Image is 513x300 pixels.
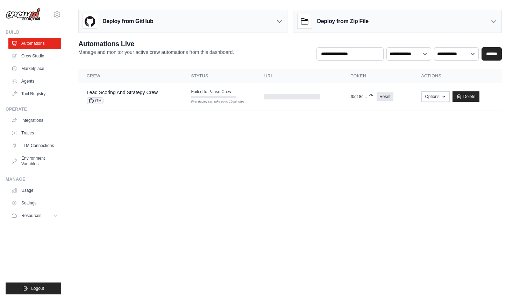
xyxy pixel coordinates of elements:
[6,106,61,112] div: Operate
[342,69,413,83] th: Token
[8,210,61,221] button: Resources
[421,91,450,102] button: Options
[8,185,61,196] a: Usage
[8,140,61,151] a: LLM Connections
[377,92,393,101] a: Reset
[8,88,61,99] a: Tool Registry
[6,282,61,294] button: Logout
[191,99,236,104] div: First deploy can take up to 10 minutes
[102,17,153,26] h3: Deploy from GitHub
[413,69,502,83] th: Actions
[453,91,479,102] a: Delete
[83,14,97,28] img: GitHub Logo
[8,76,61,87] a: Agents
[87,97,104,104] span: GH
[351,94,374,99] button: f0d18c...
[317,17,369,26] h3: Deploy from Zip File
[6,176,61,182] div: Manage
[8,63,61,74] a: Marketplace
[78,49,234,56] p: Manage and monitor your active crew automations from this dashboard.
[8,197,61,209] a: Settings
[78,69,183,83] th: Crew
[87,90,158,95] a: Lead Scoring And Strategy Crew
[31,286,44,291] span: Logout
[183,69,256,83] th: Status
[21,213,41,218] span: Resources
[8,50,61,62] a: Crew Studio
[8,127,61,139] a: Traces
[191,89,231,95] span: Failed to Pause Crew
[8,115,61,126] a: Integrations
[6,29,61,35] div: Build
[256,69,342,83] th: URL
[8,38,61,49] a: Automations
[78,39,234,49] h2: Automations Live
[6,8,41,21] img: Logo
[8,153,61,169] a: Environment Variables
